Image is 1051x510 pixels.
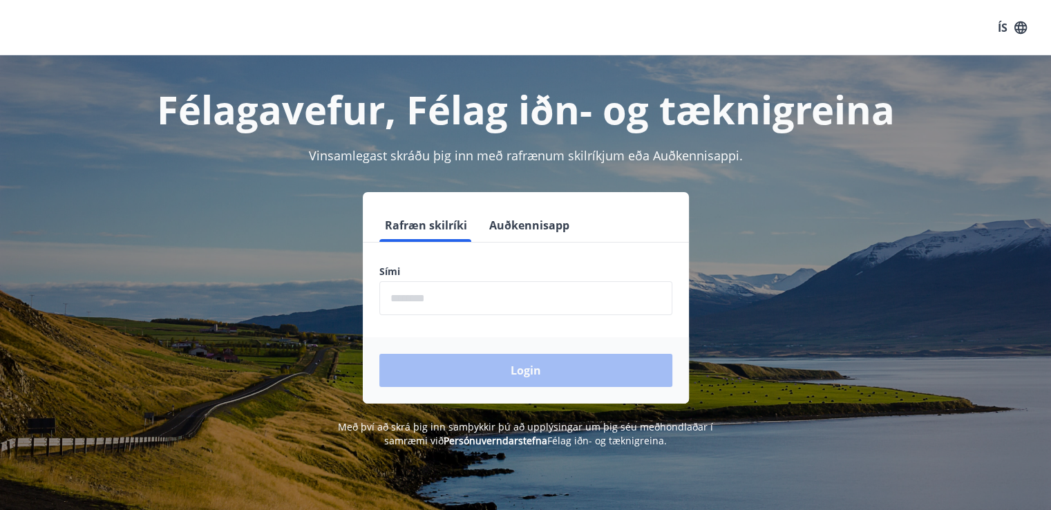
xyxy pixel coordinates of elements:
[484,209,575,242] button: Auðkennisapp
[379,209,473,242] button: Rafræn skilríki
[45,83,1007,135] h1: Félagavefur, Félag iðn- og tæknigreina
[990,15,1034,40] button: ÍS
[338,420,713,447] span: Með því að skrá þig inn samþykkir þú að upplýsingar um þig séu meðhöndlaðar í samræmi við Félag i...
[379,265,672,278] label: Sími
[309,147,743,164] span: Vinsamlegast skráðu þig inn með rafrænum skilríkjum eða Auðkennisappi.
[444,434,547,447] a: Persónuverndarstefna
